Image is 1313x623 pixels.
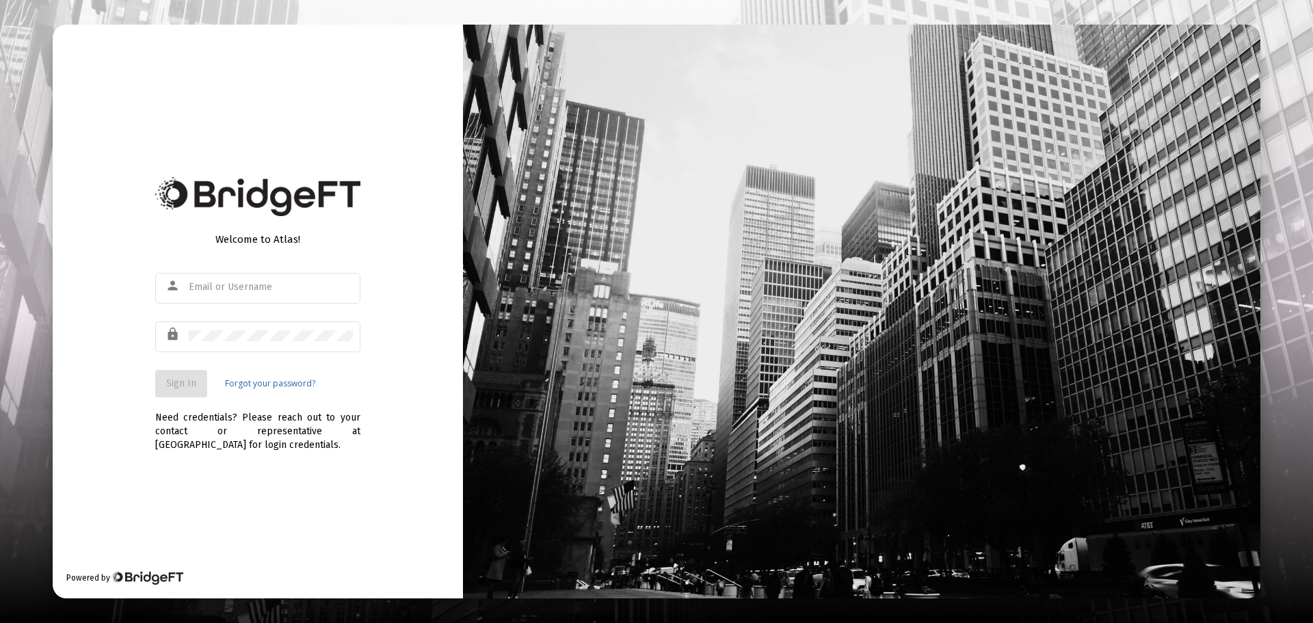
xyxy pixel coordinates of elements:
mat-icon: person [165,278,182,294]
div: Need credentials? Please reach out to your contact or representative at [GEOGRAPHIC_DATA] for log... [155,397,360,452]
button: Sign In [155,370,207,397]
mat-icon: lock [165,326,182,343]
img: Bridge Financial Technology Logo [155,177,360,216]
a: Forgot your password? [225,377,315,390]
div: Powered by [66,571,183,585]
img: Bridge Financial Technology Logo [111,571,183,585]
span: Sign In [166,377,196,389]
input: Email or Username [189,282,353,293]
div: Welcome to Atlas! [155,233,360,246]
